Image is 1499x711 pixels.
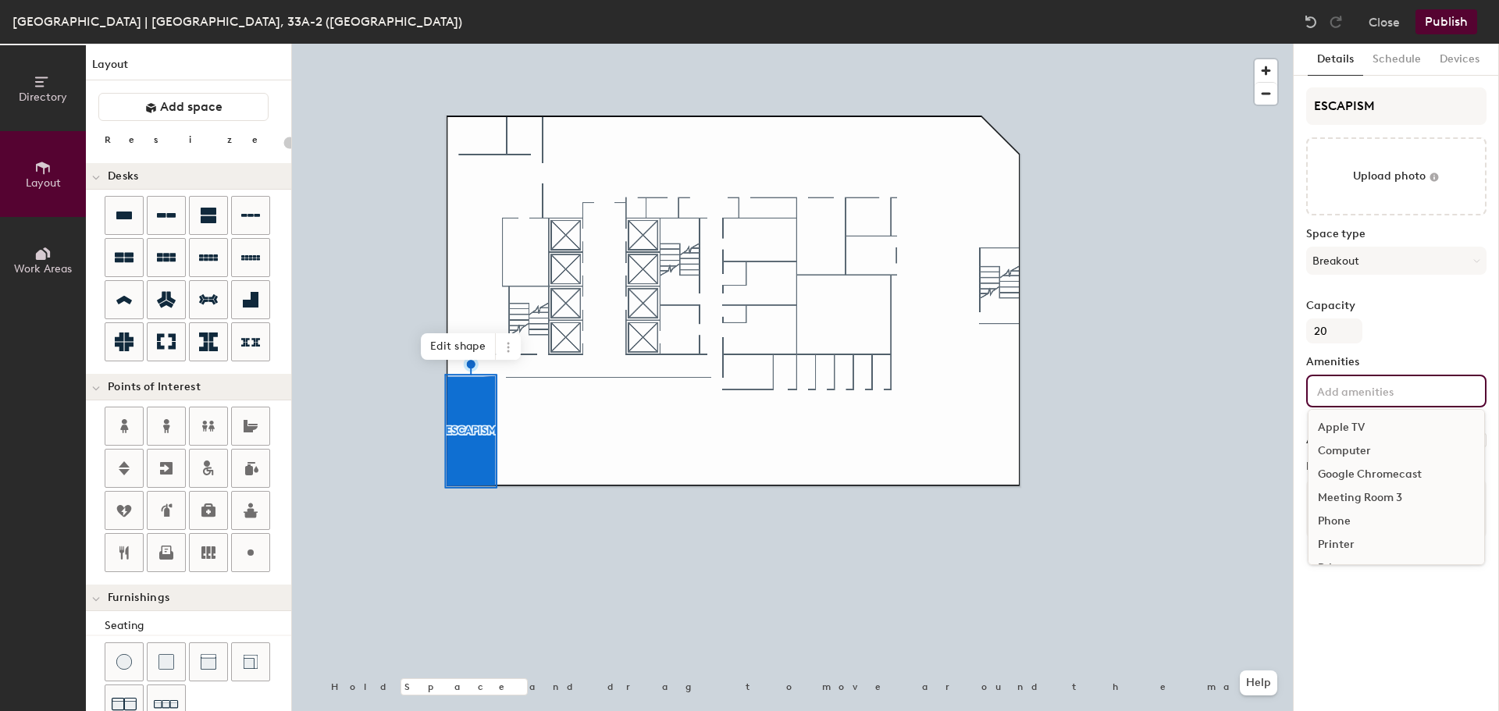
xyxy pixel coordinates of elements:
[1308,44,1363,76] button: Details
[231,642,270,681] button: Couch (corner)
[1309,510,1484,533] div: Phone
[1306,137,1487,215] button: Upload photo
[1306,356,1487,368] label: Amenities
[1415,9,1477,34] button: Publish
[105,617,291,635] div: Seating
[86,56,291,80] h1: Layout
[158,654,174,670] img: Cushion
[1303,14,1319,30] img: Undo
[1306,228,1487,240] label: Space type
[1314,381,1454,400] input: Add amenities
[1309,439,1484,463] div: Computer
[19,91,67,104] span: Directory
[1306,300,1487,312] label: Capacity
[189,642,228,681] button: Couch (middle)
[147,642,186,681] button: Cushion
[1309,486,1484,510] div: Meeting Room 3
[98,93,269,121] button: Add space
[108,381,201,393] span: Points of Interest
[1306,247,1487,275] button: Breakout
[421,333,496,360] span: Edit shape
[1430,44,1489,76] button: Devices
[1306,434,1362,446] label: Accessible
[1363,44,1430,76] button: Schedule
[26,176,61,190] span: Layout
[1309,556,1484,580] div: Privacy screens
[243,654,258,670] img: Couch (corner)
[160,99,223,115] span: Add space
[108,170,138,183] span: Desks
[1309,533,1484,556] div: Printer
[105,133,277,146] div: Resize
[1369,9,1400,34] button: Close
[14,262,72,276] span: Work Areas
[12,12,462,31] div: [GEOGRAPHIC_DATA] | [GEOGRAPHIC_DATA], 33A-2 ([GEOGRAPHIC_DATA])
[108,592,169,604] span: Furnishings
[105,642,144,681] button: Stool
[1306,460,1487,473] label: Notes
[1309,463,1484,486] div: Google Chromecast
[1240,670,1277,695] button: Help
[1328,14,1344,30] img: Redo
[201,654,216,670] img: Couch (middle)
[1309,416,1484,439] div: Apple TV
[116,654,132,670] img: Stool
